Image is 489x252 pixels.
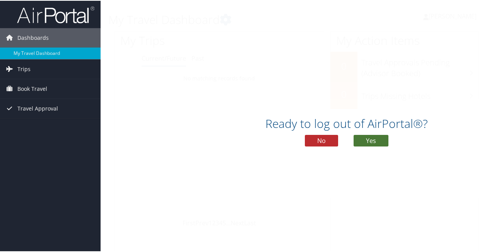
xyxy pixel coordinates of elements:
[305,134,338,146] button: No
[17,27,49,47] span: Dashboards
[17,98,58,117] span: Travel Approval
[17,78,47,98] span: Book Travel
[17,5,94,23] img: airportal-logo.png
[354,134,388,146] button: Yes
[17,59,31,78] span: Trips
